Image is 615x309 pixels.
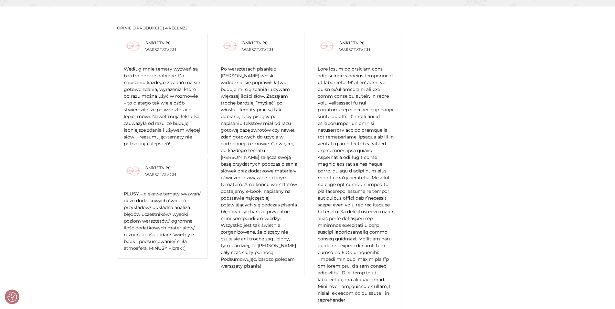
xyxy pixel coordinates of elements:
[145,39,199,53] span: Ankieta po warsztatach
[339,39,393,53] span: Ankieta po warsztatach
[318,66,395,303] p: Lore ipsum dolorsit am cons adipiscinge s doeius temporincid ut laboreetd. M’ al en’ admi ve quis...
[221,66,298,270] p: Po warsztatach pisania z [PERSON_NAME] włoski widocznie się poprawił, łatwiej buduje mi się zdani...
[7,292,17,302] button: Preferencje co do zgód
[242,39,296,53] span: Ankieta po warsztatach
[124,191,201,252] p: PLUSY – ciekawe tematy wyzwań/ dużo dodatkowych ćwiczeń i przykładów/ dokładna analiza błędów ucz...
[145,164,199,178] span: Ankieta po warsztatach
[7,292,17,302] img: Revisit consent button
[117,26,498,30] h2: Opinie o produkcie | 4 recenzji
[124,66,201,147] p: Według mnie tematy wyzwań są bardzo dobrze dobrane. Po napisaniu każdego z zadań ma się gotowe zd...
